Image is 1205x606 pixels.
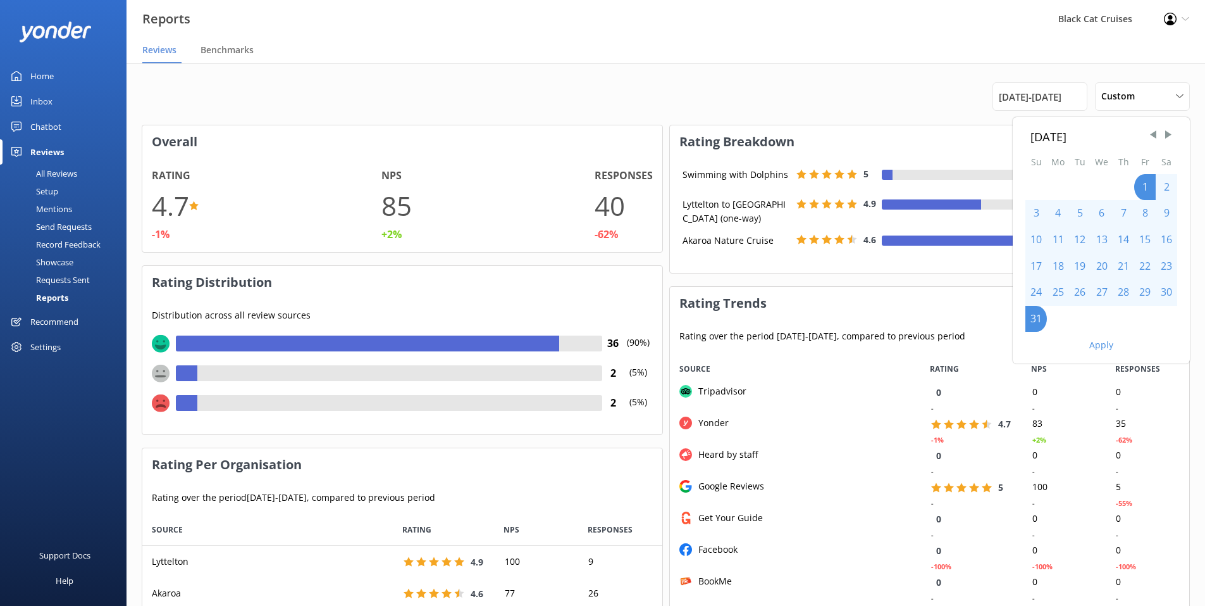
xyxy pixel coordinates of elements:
[381,184,412,227] h1: 85
[1022,574,1106,590] div: 0
[670,125,1190,158] h3: Rating Breakdown
[930,363,959,375] span: RATING
[8,200,72,218] div: Mentions
[1025,279,1047,306] div: Sun Aug 24 2025
[1095,156,1108,168] abbr: Wednesday
[1051,156,1065,168] abbr: Monday
[692,384,746,398] div: Tripadvisor
[142,125,662,158] h3: Overall
[1115,593,1118,604] div: -
[930,403,933,414] div: -
[1118,156,1129,168] abbr: Thursday
[19,22,92,42] img: yonder-white-logo.png
[8,253,127,271] a: Showcase
[8,236,101,253] div: Record Feedback
[588,524,633,536] span: RESPONSES
[1032,593,1034,604] div: -
[142,546,394,578] div: Lyttelton
[1115,466,1118,477] div: -
[595,168,653,184] h4: Responses
[679,234,793,248] div: Akaroa Nature Cruise
[8,271,127,289] a: Requests Sent
[142,448,662,481] h3: Rating Per Organisation
[30,89,53,114] div: Inbox
[679,329,1180,343] p: Rating over the period [DATE] - [DATE] , compared to previous period
[8,218,127,236] a: Send Requests
[1113,253,1134,280] div: Thu Aug 21 2025
[998,418,1010,430] span: 4.7
[930,593,933,604] div: -
[1032,466,1034,477] div: -
[1047,227,1069,253] div: Mon Aug 11 2025
[1141,156,1149,168] abbr: Friday
[39,543,90,568] div: Support Docs
[1106,543,1189,559] div: 0
[1156,200,1177,227] div: Sat Aug 09 2025
[142,9,190,29] h3: Reports
[602,336,624,352] h4: 36
[381,227,402,243] div: +2%
[1134,174,1156,201] div: Fri Aug 01 2025
[1025,200,1047,227] div: Sun Aug 03 2025
[504,524,519,536] span: NPS
[1115,434,1132,446] div: -62%
[1161,156,1171,168] abbr: Saturday
[56,568,73,593] div: Help
[692,448,758,462] div: Heard by staff
[602,365,624,382] h4: 2
[1115,363,1160,375] span: RESPONSES
[1025,306,1047,332] div: Sun Aug 31 2025
[1047,200,1069,227] div: Mon Aug 04 2025
[1156,227,1177,253] div: Sat Aug 16 2025
[495,546,579,578] div: 100
[1134,227,1156,253] div: Fri Aug 15 2025
[1069,279,1091,306] div: Tue Aug 26 2025
[1032,561,1052,572] div: -100%
[1113,227,1134,253] div: Thu Aug 14 2025
[1022,511,1106,527] div: 0
[1156,253,1177,280] div: Sat Aug 23 2025
[930,466,933,477] div: -
[1147,129,1159,141] span: Previous Month
[1106,574,1189,590] div: 0
[930,498,933,509] div: -
[8,271,90,289] div: Requests Sent
[930,561,951,572] div: -100%
[1069,253,1091,280] div: Tue Aug 19 2025
[692,511,763,525] div: Get Your Guide
[8,182,127,200] a: Setup
[1106,479,1189,495] div: 5
[201,44,254,56] span: Benchmarks
[8,218,92,236] div: Send Requests
[152,227,170,243] div: -1%
[692,574,732,588] div: BookMe
[1069,200,1091,227] div: Tue Aug 05 2025
[936,386,941,398] span: 0
[624,365,653,395] p: (5%)
[670,287,1190,320] h3: Rating Trends
[1115,529,1118,541] div: -
[1047,253,1069,280] div: Mon Aug 18 2025
[998,481,1003,493] span: 5
[1101,89,1142,103] span: Custom
[863,198,876,210] span: 4.9
[152,524,183,536] span: Source
[142,44,176,56] span: Reviews
[1156,174,1177,201] div: Sat Aug 02 2025
[1032,498,1034,509] div: -
[142,266,662,299] h3: Rating Distribution
[381,168,402,184] h4: NPS
[8,165,127,182] a: All Reviews
[692,416,729,430] div: Yonder
[1091,200,1113,227] div: Wed Aug 06 2025
[1032,529,1034,541] div: -
[152,184,189,227] h1: 4.7
[602,395,624,412] h4: 2
[679,198,793,226] div: Lyttelton to [GEOGRAPHIC_DATA] (one-way)
[152,168,190,184] h4: Rating
[1106,448,1189,464] div: 0
[1030,127,1172,146] div: [DATE]
[1091,227,1113,253] div: Wed Aug 13 2025
[936,450,941,462] span: 0
[1091,279,1113,306] div: Wed Aug 27 2025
